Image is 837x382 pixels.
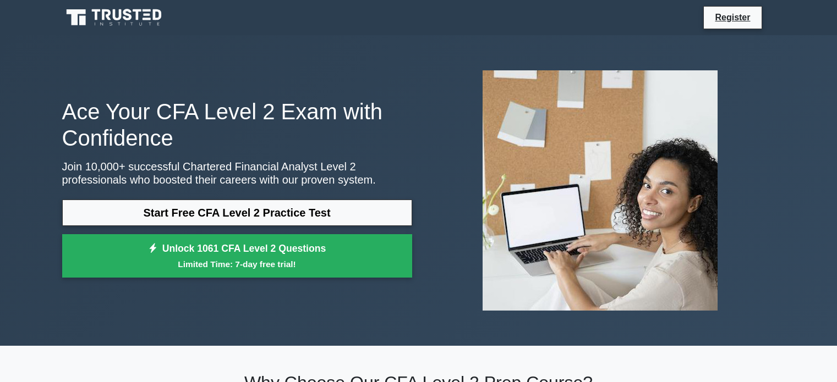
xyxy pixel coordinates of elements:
h1: Ace Your CFA Level 2 Exam with Confidence [62,98,412,151]
a: Register [708,10,757,24]
a: Start Free CFA Level 2 Practice Test [62,200,412,226]
p: Join 10,000+ successful Chartered Financial Analyst Level 2 professionals who boosted their caree... [62,160,412,186]
small: Limited Time: 7-day free trial! [76,258,398,270]
a: Unlock 1061 CFA Level 2 QuestionsLimited Time: 7-day free trial! [62,234,412,278]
